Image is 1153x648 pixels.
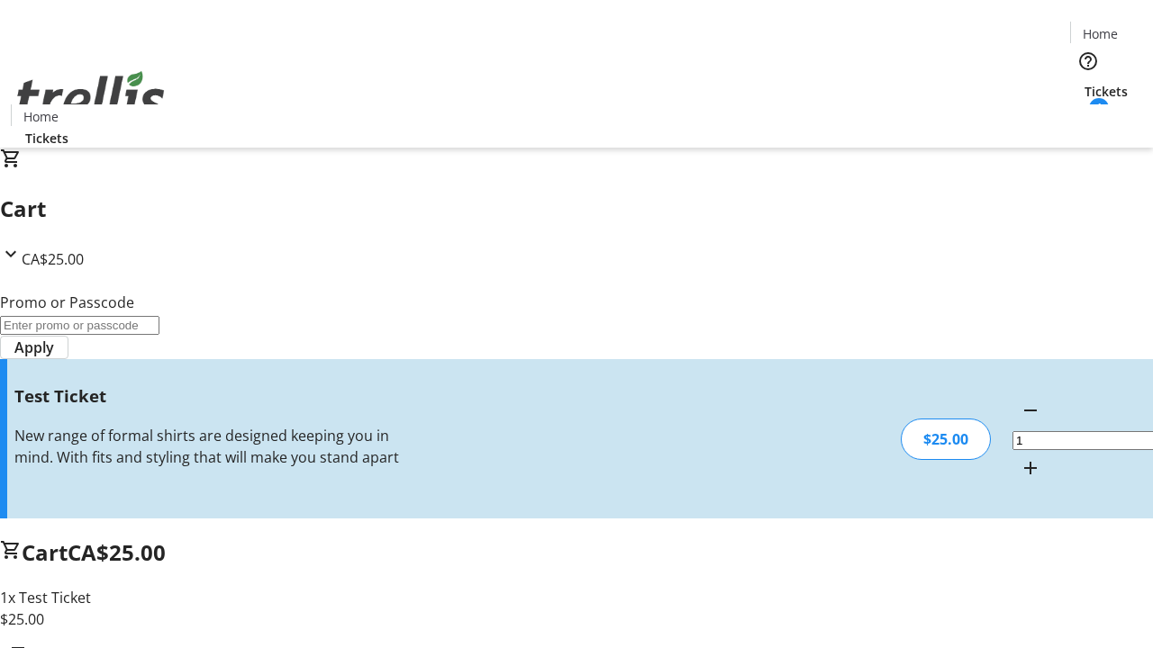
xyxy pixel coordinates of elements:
a: Tickets [1070,82,1142,101]
a: Tickets [11,129,83,148]
button: Help [1070,43,1106,79]
span: CA$25.00 [68,537,166,567]
img: Orient E2E Organization nSBodVTfVw's Logo [11,51,171,141]
div: $25.00 [901,418,991,460]
button: Decrement by one [1012,392,1049,428]
button: Increment by one [1012,450,1049,486]
h3: Test Ticket [14,383,408,409]
span: Home [1083,24,1118,43]
span: Home [23,107,59,126]
span: Apply [14,337,54,358]
a: Home [1071,24,1129,43]
span: CA$25.00 [22,249,84,269]
a: Home [12,107,69,126]
span: Tickets [25,129,68,148]
button: Cart [1070,101,1106,137]
span: Tickets [1085,82,1128,101]
div: New range of formal shirts are designed keeping you in mind. With fits and styling that will make... [14,425,408,468]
